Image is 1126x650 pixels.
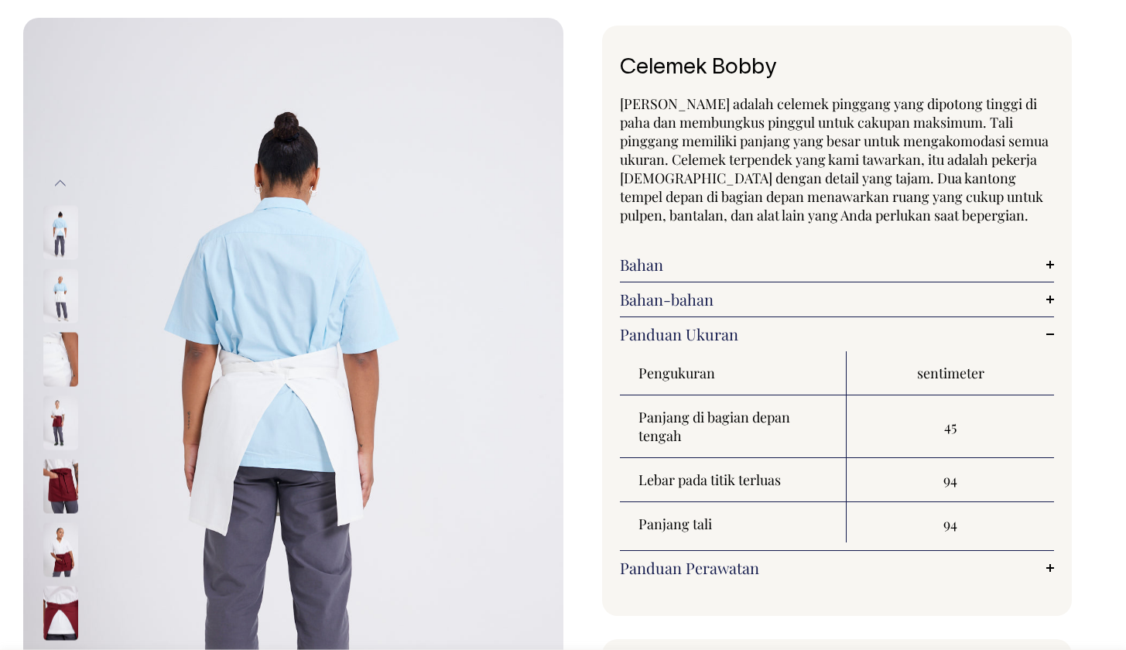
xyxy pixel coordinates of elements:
th: Lebar pada titik terluas [620,458,847,502]
img: putih pucat [43,269,78,323]
h1: Celemek Bobby [620,56,1055,80]
img: merah anggur [43,395,78,450]
span: [PERSON_NAME] adalah celemek pinggang yang dipotong tinggi di paha dan membungkus pinggul untuk c... [620,94,1049,224]
img: putih pucat [43,205,78,259]
th: sentimeter [847,351,1054,395]
img: merah anggur [43,459,78,513]
a: Panduan Ukuran [620,325,1055,344]
td: 94 [847,502,1054,546]
th: Panjang di bagian depan tengah [620,395,847,458]
th: Panjang tali [620,502,847,546]
img: putih pucat [43,332,78,386]
img: merah anggur [43,586,78,640]
a: Bahan-bahan [620,290,1055,309]
button: Sebelumnya [49,166,72,201]
td: 94 [847,458,1054,502]
td: 45 [847,395,1054,458]
a: Panduan Perawatan [620,559,1055,577]
th: Pengukuran [620,351,847,395]
img: merah anggur [43,522,78,576]
a: Bahan [620,255,1055,274]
